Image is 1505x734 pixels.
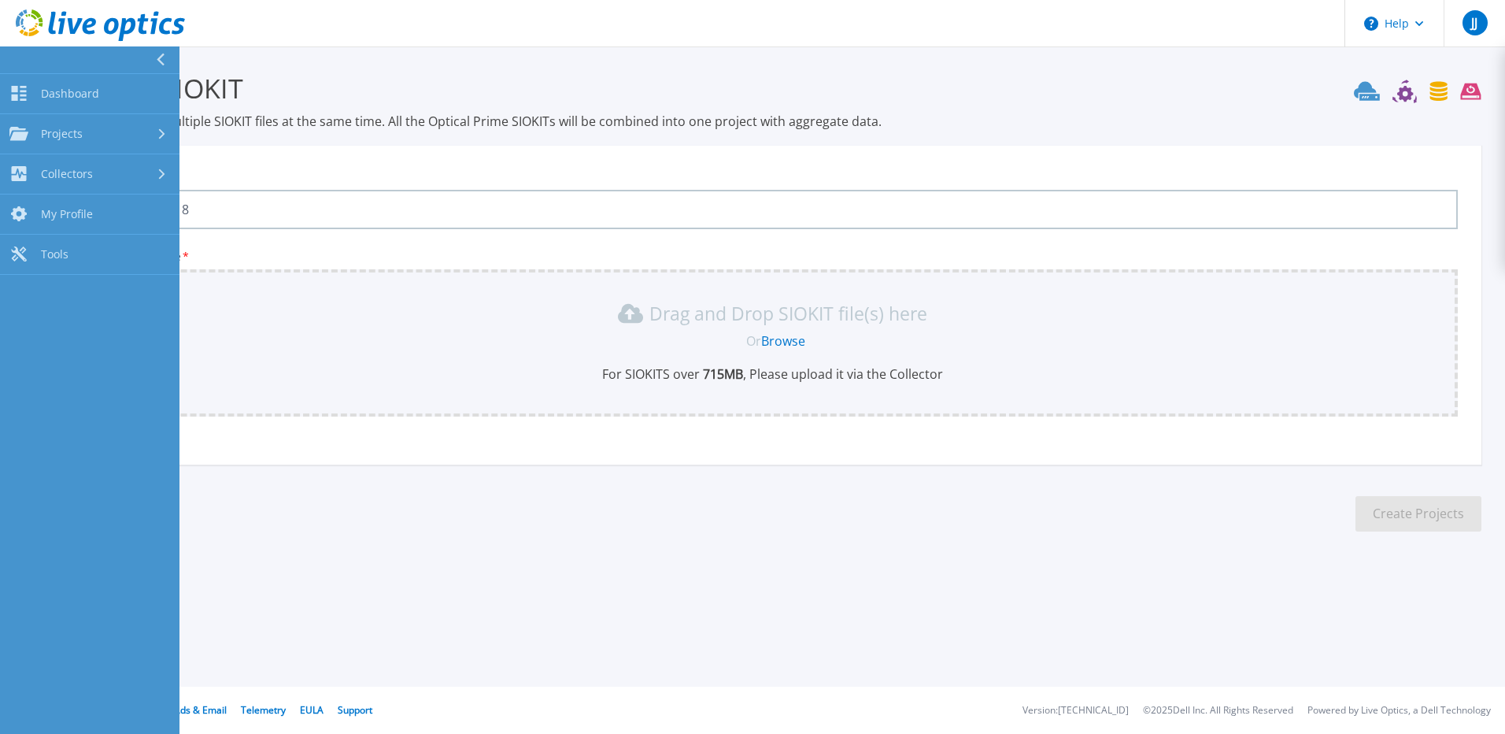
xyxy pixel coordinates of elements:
b: 715 MB [700,365,743,383]
a: Ads & Email [174,703,227,717]
a: Browse [761,332,805,350]
p: Drag and Drop SIOKIT file(s) here [649,306,927,321]
span: Or [746,332,761,350]
span: My Profile [41,207,93,221]
p: You may upload multiple SIOKIT files at the same time. All the Optical Prime SIOKITs will be comb... [63,113,1481,130]
span: Dashboard [41,87,99,101]
li: Powered by Live Optics, a Dell Technology [1307,706,1491,716]
p: Upload SIOKIT file [87,250,1458,263]
div: Drag and Drop SIOKIT file(s) here OrBrowseFor SIOKITS over 715MB, Please upload it via the Collector [96,301,1448,383]
span: JJ [1471,17,1477,29]
a: Telemetry [241,703,286,717]
p: For SIOKITS over , Please upload it via the Collector [96,365,1448,383]
button: Create Projects [1355,496,1481,532]
span: Tools [41,247,68,261]
li: Version: [TECHNICAL_ID] [1022,706,1129,716]
h3: Upload SIOKIT [63,70,1481,106]
a: EULA [300,703,324,717]
a: Support [338,703,372,717]
input: Enter Project Name [87,190,1458,229]
li: © 2025 Dell Inc. All Rights Reserved [1143,706,1293,716]
span: Projects [41,127,83,141]
span: Collectors [41,167,93,181]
